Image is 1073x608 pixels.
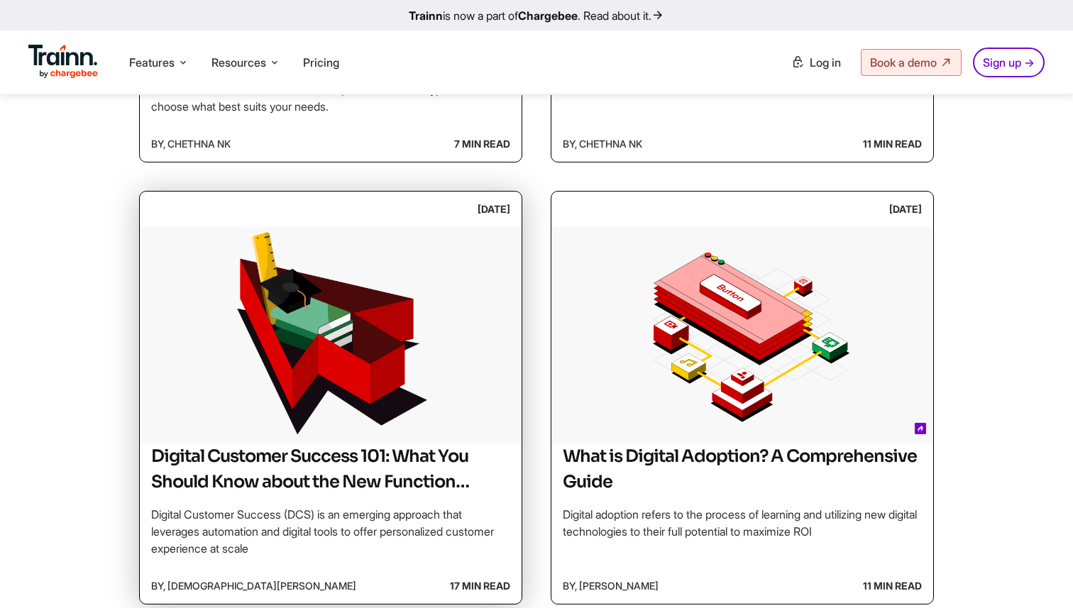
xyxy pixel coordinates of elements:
h2: What is Digital Adoption? A Comprehensive Guide [563,443,922,494]
b: Trainn [409,9,443,23]
img: Digital Customer Success 101: What You Should Know about the New Function Brewing [140,227,522,440]
span: by, Chethna NK [151,132,231,156]
a: Sign up → [973,48,1045,77]
b: 7 min read [454,132,510,156]
div: [DATE] [478,197,510,221]
span: by, [PERSON_NAME] [563,574,659,598]
p: Digital Customer Success (DCS) is an emerging approach that leverages automation and digital tool... [151,506,510,557]
img: What is Digital Adoption? A Comprehensive Guide [551,227,933,440]
a: Log in [783,50,849,75]
b: Chargebee [518,9,578,23]
p: Digital adoption refers to the process of learning and utilizing new digital technologies to thei... [563,506,922,540]
span: Book a demo [870,55,937,70]
span: by, Chethna NK [563,132,642,156]
a: [DATE] Digital Customer Success 101: What You Should Know about the New Function Brewing Digital ... [139,191,522,604]
span: Resources [211,55,266,70]
b: 11 min read [863,132,922,156]
span: Features [129,55,175,70]
span: Log in [810,55,841,70]
iframe: Chat Widget [1002,540,1073,608]
b: 17 min read [450,574,510,598]
span: by, [DEMOGRAPHIC_DATA][PERSON_NAME] [151,574,356,598]
h2: Digital Customer Success 101: What You Should Know about the New Function Brewing [151,443,510,494]
a: Book a demo [861,49,962,76]
img: Trainn Logo [28,45,98,79]
a: [DATE] What is Digital Adoption? A Comprehensive Guide What is Digital Adoption? A Comprehensive ... [551,191,934,604]
a: Pricing [303,55,339,70]
div: [DATE] [889,197,922,221]
b: 11 min read [863,574,922,598]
